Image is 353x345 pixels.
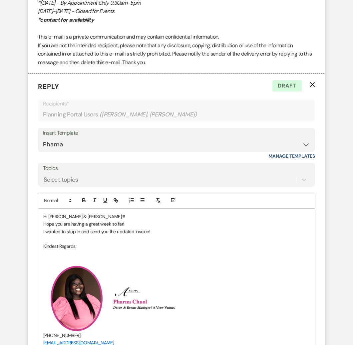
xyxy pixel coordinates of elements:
[43,164,310,173] label: Topics
[43,99,310,108] p: Recipients*
[268,153,315,159] a: Manage Templates
[38,42,312,66] span: If you are not the intended recipient, please note that any disclosure, copying, distribution or ...
[111,286,185,310] img: Screenshot 2025-04-02 at 3.30.15 PM.png
[43,332,80,338] span: [PHONE_NUMBER]
[43,243,310,250] p: Kindest Regards,
[44,175,78,184] div: Select topics
[43,108,310,121] div: Planning Portal Users
[43,128,310,138] div: Insert Template
[38,16,94,23] em: *contact for availability
[43,220,310,228] p: Hope you are having a great week so far!
[272,80,302,91] span: Draft
[38,8,114,15] em: [DATE]-[DATE] - Closed for Events
[38,82,59,91] span: Reply
[38,33,219,40] span: This e-mail is a private communication and may contain confidential information.
[100,110,197,119] span: ( [PERSON_NAME], [PERSON_NAME] )
[43,265,110,332] img: PC .png
[43,213,310,220] p: Hi [PERSON_NAME] & [PERSON_NAME]!!!
[43,228,310,235] p: I wanted to stop in and send you the updated invoice!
